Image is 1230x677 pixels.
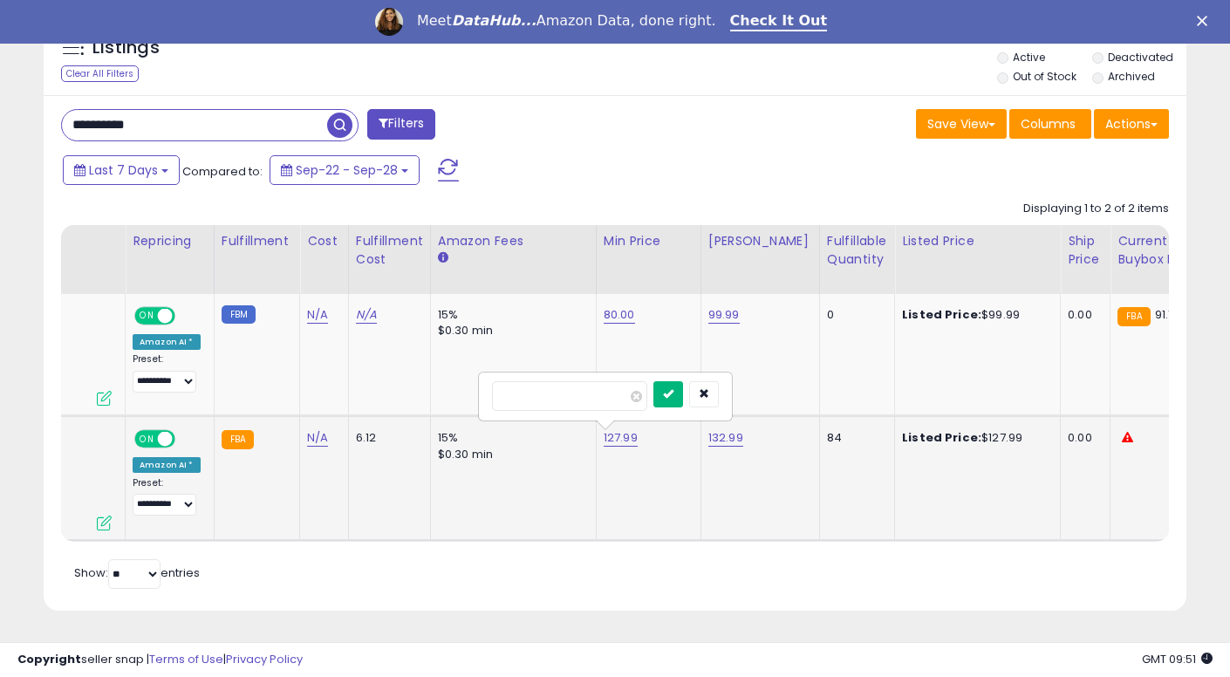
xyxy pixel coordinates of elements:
[17,652,303,668] div: seller snap | |
[375,8,403,36] img: Profile image for Georgie
[1155,306,1176,323] span: 91.11
[133,457,201,473] div: Amazon AI *
[149,651,223,667] a: Terms of Use
[133,477,201,516] div: Preset:
[173,309,201,324] span: OFF
[222,430,254,449] small: FBA
[902,429,981,446] b: Listed Price:
[708,429,743,447] a: 132.99
[604,306,635,324] a: 80.00
[452,12,536,29] i: DataHub...
[133,334,201,350] div: Amazon AI *
[604,429,638,447] a: 127.99
[367,109,435,140] button: Filters
[226,651,303,667] a: Privacy Policy
[708,232,812,250] div: [PERSON_NAME]
[604,232,694,250] div: Min Price
[1108,50,1173,65] label: Deactivated
[902,307,1047,323] div: $99.99
[827,430,881,446] div: 84
[356,232,423,269] div: Fulfillment Cost
[1021,115,1076,133] span: Columns
[417,12,716,30] div: Meet Amazon Data, done right.
[296,161,398,179] span: Sep-22 - Sep-28
[438,232,589,250] div: Amazon Fees
[74,564,200,581] span: Show: entries
[222,305,256,324] small: FBM
[307,232,341,250] div: Cost
[1142,651,1213,667] span: 2025-10-8 09:51 GMT
[902,232,1053,250] div: Listed Price
[1117,307,1150,326] small: FBA
[438,447,583,462] div: $0.30 min
[438,430,583,446] div: 15%
[1094,109,1169,139] button: Actions
[438,323,583,338] div: $0.30 min
[173,432,201,447] span: OFF
[222,232,292,250] div: Fulfillment
[89,161,158,179] span: Last 7 Days
[307,429,328,447] a: N/A
[63,155,180,185] button: Last 7 Days
[1068,307,1097,323] div: 0.00
[1009,109,1091,139] button: Columns
[307,306,328,324] a: N/A
[136,309,158,324] span: ON
[827,307,881,323] div: 0
[133,353,201,393] div: Preset:
[356,430,417,446] div: 6.12
[1068,430,1097,446] div: 0.00
[133,232,207,250] div: Repricing
[916,109,1007,139] button: Save View
[438,250,448,266] small: Amazon Fees.
[356,306,377,324] a: N/A
[1068,232,1103,269] div: Ship Price
[902,430,1047,446] div: $127.99
[438,307,583,323] div: 15%
[1108,69,1155,84] label: Archived
[136,432,158,447] span: ON
[730,12,828,31] a: Check It Out
[270,155,420,185] button: Sep-22 - Sep-28
[1117,232,1207,269] div: Current Buybox Price
[182,163,263,180] span: Compared to:
[708,306,740,324] a: 99.99
[61,65,139,82] div: Clear All Filters
[1013,69,1076,84] label: Out of Stock
[17,651,81,667] strong: Copyright
[92,36,160,60] h5: Listings
[1023,201,1169,217] div: Displaying 1 to 2 of 2 items
[1013,50,1045,65] label: Active
[902,306,981,323] b: Listed Price:
[1197,16,1214,26] div: Close
[827,232,887,269] div: Fulfillable Quantity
